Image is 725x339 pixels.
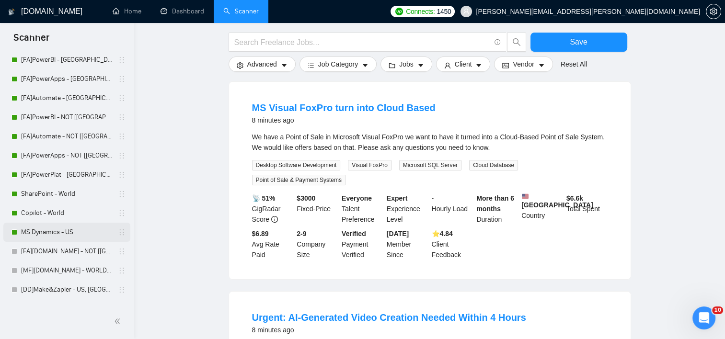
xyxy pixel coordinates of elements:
a: homeHome [113,7,141,15]
span: caret-down [281,62,288,69]
b: [GEOGRAPHIC_DATA] [521,193,593,209]
button: Save [530,33,627,52]
div: Duration [474,193,519,225]
span: Jobs [399,59,414,69]
span: idcard [502,62,509,69]
b: More than 6 months [476,194,514,213]
span: holder [118,248,126,255]
span: holder [118,228,126,236]
div: GigRadar Score [250,193,295,225]
b: Verified [342,230,366,237]
iframe: Intercom live chat [692,306,715,329]
a: searchScanner [223,7,259,15]
a: [FA]PowerBI - [GEOGRAPHIC_DATA], [GEOGRAPHIC_DATA], [GEOGRAPHIC_DATA] [21,50,112,69]
a: Copilot - World [21,203,112,223]
img: logo [8,4,15,20]
span: user [444,62,451,69]
div: Member Since [385,228,430,260]
span: double-left [114,316,124,326]
button: userClientcaret-down [436,56,491,72]
a: MS Visual FoxPro turn into Cloud Based [252,102,436,113]
a: [MF][DOMAIN_NAME] - WORLD - No AI [21,261,112,280]
span: Cloud Database [469,160,518,170]
div: Avg Rate Paid [250,228,295,260]
span: Desktop Software Development [252,160,341,170]
div: Client Feedback [430,228,475,260]
a: [DD]Make&Zapier - US, [GEOGRAPHIC_DATA], [GEOGRAPHIC_DATA] [21,280,112,299]
button: barsJob Categorycaret-down [299,56,377,72]
span: holder [118,113,126,121]
span: search [507,38,526,46]
span: bars [308,62,314,69]
span: holder [118,286,126,294]
a: [FA][DOMAIN_NAME] - NOT [[GEOGRAPHIC_DATA], CAN, [GEOGRAPHIC_DATA]] - No AI [21,242,112,261]
div: We have a Point of Sale in Microsoft Visual FoxPro we want to have it turned into a Cloud-Based P... [252,132,608,153]
span: Advanced [247,59,277,69]
b: $ 6.6k [566,194,583,202]
input: Search Freelance Jobs... [234,36,490,48]
div: Hourly Load [430,193,475,225]
span: user [463,8,470,15]
span: 1450 [437,6,451,17]
a: [FA]Automate - [GEOGRAPHIC_DATA], [GEOGRAPHIC_DATA], [GEOGRAPHIC_DATA] [21,89,112,108]
span: holder [118,209,126,217]
img: upwork-logo.png [395,8,403,15]
a: setting [706,8,721,15]
span: holder [118,190,126,198]
span: caret-down [362,62,368,69]
span: folder [389,62,395,69]
span: setting [237,62,243,69]
span: caret-down [538,62,545,69]
span: holder [118,56,126,64]
button: idcardVendorcaret-down [494,56,552,72]
span: Visual FoxPro [348,160,391,170]
b: 2-9 [297,230,306,237]
div: Talent Preference [340,193,385,225]
a: Reset All [561,59,587,69]
span: holder [118,75,126,83]
div: Company Size [295,228,340,260]
b: Everyone [342,194,372,202]
b: $ 3000 [297,194,315,202]
span: info-circle [495,39,501,45]
span: caret-down [475,62,482,69]
span: holder [118,267,126,274]
a: MS Dynamics - US [21,223,112,242]
div: Payment Verified [340,228,385,260]
b: - [432,194,434,202]
span: holder [118,133,126,140]
button: folderJobscaret-down [380,56,432,72]
div: Total Spent [564,193,610,225]
button: setting [706,4,721,19]
span: setting [706,8,721,15]
span: holder [118,171,126,179]
span: Connects: [406,6,435,17]
img: 🇺🇸 [522,193,529,200]
a: SharePoint - World [21,184,112,203]
span: holder [118,94,126,102]
div: Experience Level [385,193,430,225]
button: search [507,33,526,52]
a: [FA]Automate - NOT [[GEOGRAPHIC_DATA], [GEOGRAPHIC_DATA], [GEOGRAPHIC_DATA]] [21,127,112,146]
b: 📡 51% [252,194,276,202]
a: [DD]Zapier&Make - NOT [[GEOGRAPHIC_DATA], CAN, [GEOGRAPHIC_DATA]] [21,299,112,318]
a: [FA]PowerApps - NOT [[GEOGRAPHIC_DATA], CAN, [GEOGRAPHIC_DATA]] [21,146,112,165]
span: caret-down [417,62,424,69]
span: Scanner [6,31,57,51]
span: Save [570,36,587,48]
a: [FA]PowerPlat - [GEOGRAPHIC_DATA], [GEOGRAPHIC_DATA], [GEOGRAPHIC_DATA] [21,165,112,184]
div: 8 minutes ago [252,114,436,126]
button: settingAdvancedcaret-down [229,56,296,72]
span: Microsoft SQL Server [399,160,461,170]
a: [FA]PowerBI - NOT [[GEOGRAPHIC_DATA], CAN, [GEOGRAPHIC_DATA]] [21,108,112,127]
span: Client [455,59,472,69]
b: Expert [387,194,408,202]
div: Fixed-Price [295,193,340,225]
span: holder [118,152,126,159]
a: dashboardDashboard [161,7,204,15]
span: Vendor [513,59,534,69]
span: 10 [712,306,723,314]
span: Job Category [318,59,358,69]
b: $6.89 [252,230,269,237]
a: [FA]PowerApps - [GEOGRAPHIC_DATA], [GEOGRAPHIC_DATA], [GEOGRAPHIC_DATA] [21,69,112,89]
